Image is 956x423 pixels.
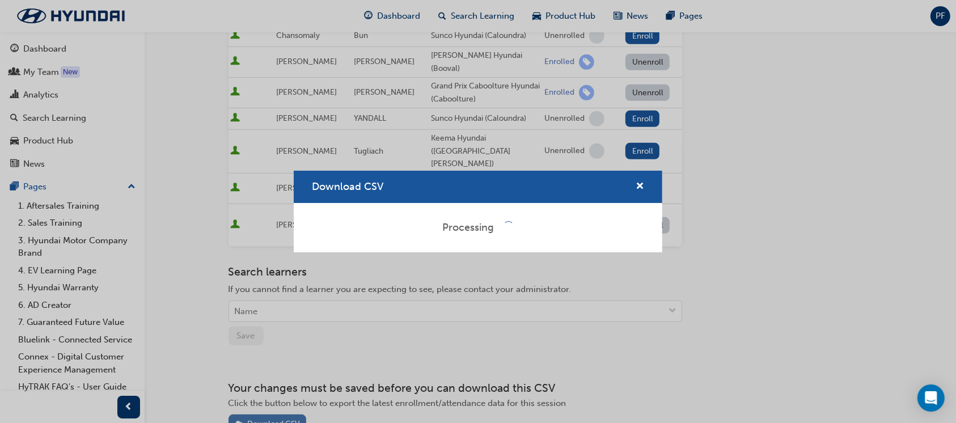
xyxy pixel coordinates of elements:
[917,384,945,412] div: Open Intercom Messenger
[294,171,662,252] div: Download CSV
[443,221,494,235] div: Processing
[636,182,644,192] span: cross-icon
[312,180,383,193] span: Download CSV
[636,180,644,194] button: cross-icon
